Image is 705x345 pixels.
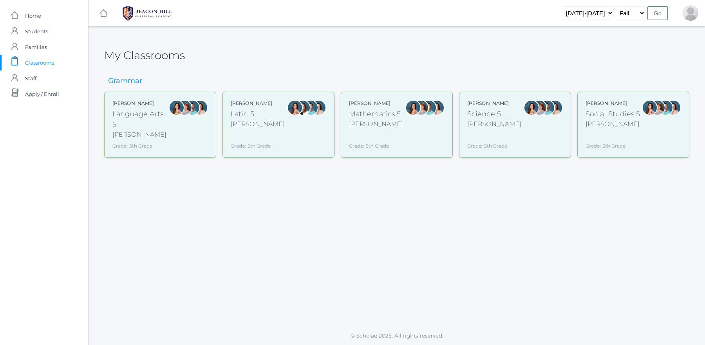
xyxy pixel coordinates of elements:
[650,100,665,116] div: Sarah Bence
[231,100,285,107] div: [PERSON_NAME]
[349,100,403,107] div: [PERSON_NAME]
[169,100,184,116] div: Rebecca Salazar
[25,86,59,102] span: Apply / Enroll
[405,100,421,116] div: Rebecca Salazar
[112,109,169,130] div: Language Arts 5
[192,100,208,116] div: Cari Burke
[231,119,285,129] div: [PERSON_NAME]
[104,49,185,61] h2: My Classrooms
[647,6,668,20] input: Go
[184,100,200,116] div: Westen Taylor
[642,100,658,116] div: Rebecca Salazar
[349,132,403,150] div: Grade: 5th Grade
[104,77,146,85] h3: Grammar
[25,55,54,70] span: Classrooms
[311,100,326,116] div: Cari Burke
[303,100,318,116] div: Westen Taylor
[25,8,41,23] span: Home
[295,100,311,116] div: Teresa Deutsch
[429,100,445,116] div: Cari Burke
[112,143,169,150] div: Grade: 5th Grade
[112,130,169,139] div: [PERSON_NAME]
[586,109,640,119] div: Social Studies 5
[112,100,169,107] div: [PERSON_NAME]
[524,100,539,116] div: Rebecca Salazar
[539,100,555,116] div: Westen Taylor
[421,100,437,116] div: Westen Taylor
[683,5,698,21] div: Sarah Purser
[413,100,429,116] div: Sarah Bence
[547,100,563,116] div: Cari Burke
[349,109,403,119] div: Mathematics 5
[349,119,403,129] div: [PERSON_NAME]
[177,100,192,116] div: Sarah Bence
[467,100,521,107] div: [PERSON_NAME]
[531,100,547,116] div: Sarah Bence
[25,23,48,39] span: Students
[467,132,521,150] div: Grade: 5th Grade
[231,109,285,119] div: Latin 5
[586,119,640,129] div: [PERSON_NAME]
[665,100,681,116] div: Cari Burke
[25,70,36,86] span: Staff
[467,119,521,129] div: [PERSON_NAME]
[118,4,177,23] img: 1_BHCALogos-05.png
[586,100,640,107] div: [PERSON_NAME]
[467,109,521,119] div: Science 5
[586,132,640,150] div: Grade: 5th Grade
[89,332,705,340] p: © Scholae 2025. All rights reserved.
[231,132,285,150] div: Grade: 5th Grade
[25,39,47,55] span: Families
[658,100,673,116] div: Westen Taylor
[287,100,303,116] div: Rebecca Salazar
